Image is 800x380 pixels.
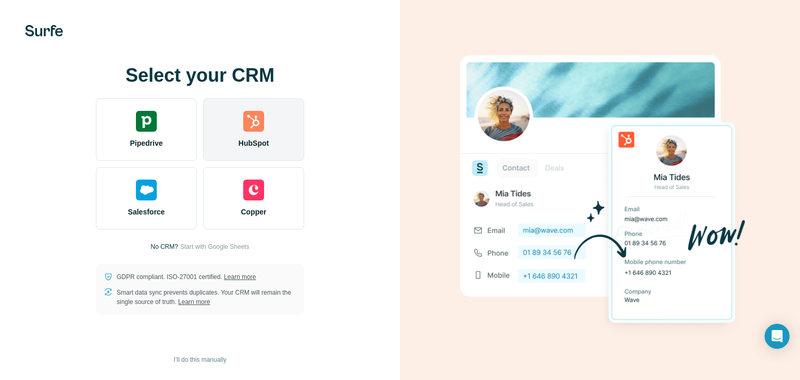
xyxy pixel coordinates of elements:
[96,65,304,86] h1: Select your CRM
[166,352,233,368] button: I’ll do this manually
[765,324,790,349] div: Open Intercom Messenger
[173,355,226,364] span: I’ll do this manually
[25,25,63,36] img: Surfe's logo
[241,207,267,217] span: Copper
[243,180,264,200] img: copper's logo
[128,207,165,217] span: Salesforce
[151,242,178,251] p: No CRM?
[136,111,157,132] img: pipedrive's logo
[117,272,256,282] p: GDPR compliant. ISO-27001 certified.
[136,180,157,200] img: salesforce's logo
[243,111,264,132] img: hubspot's logo
[117,288,296,307] p: Smart data sync prevents duplicates. Your CRM will remain the single source of truth.
[130,138,162,148] span: Pipedrive
[454,39,746,341] img: HUBSPOT image
[180,242,249,251] button: Start with Google Sheets
[224,273,256,281] a: Learn more
[239,138,269,148] span: HubSpot
[178,298,210,306] a: Learn more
